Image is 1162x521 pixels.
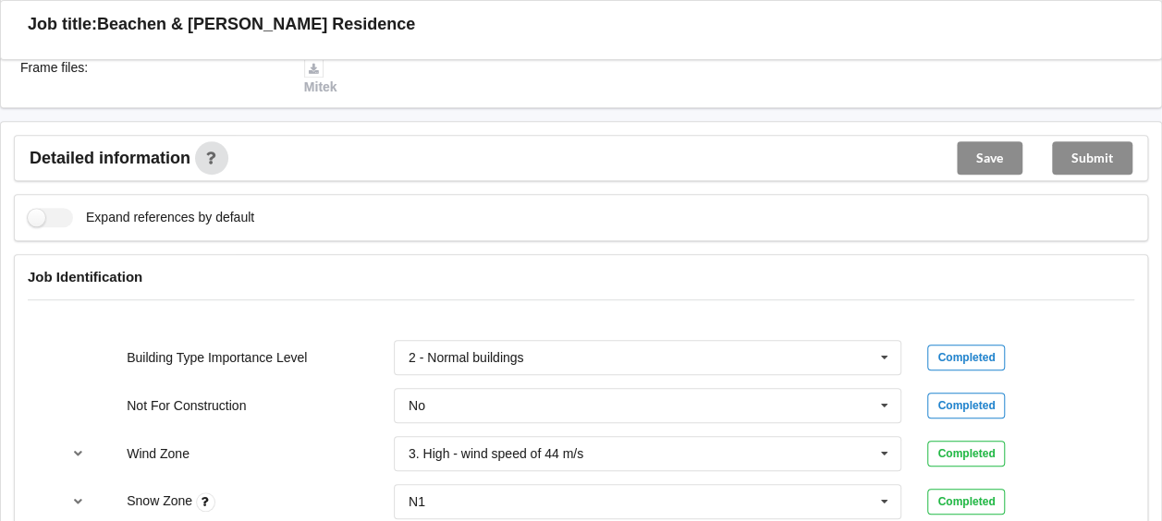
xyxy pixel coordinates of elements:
div: Completed [927,489,1005,515]
h3: Beachen & [PERSON_NAME] Residence [97,14,415,35]
label: Wind Zone [127,446,190,461]
div: N1 [409,495,425,508]
a: Mitek [304,60,337,95]
div: Completed [927,345,1005,370]
div: Completed [927,441,1005,466]
label: Snow Zone [127,493,196,508]
label: Not For Construction [127,398,246,413]
div: Frame files : [7,58,291,97]
div: Completed [927,393,1005,418]
button: reference-toggle [60,437,96,470]
button: reference-toggle [60,485,96,518]
span: Detailed information [30,150,190,166]
div: 3. High - wind speed of 44 m/s [409,447,583,460]
div: No [409,399,425,412]
label: Building Type Importance Level [127,350,307,365]
h4: Job Identification [28,268,1134,285]
div: 2 - Normal buildings [409,351,524,364]
label: Expand references by default [28,208,254,227]
h3: Job title: [28,14,97,35]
